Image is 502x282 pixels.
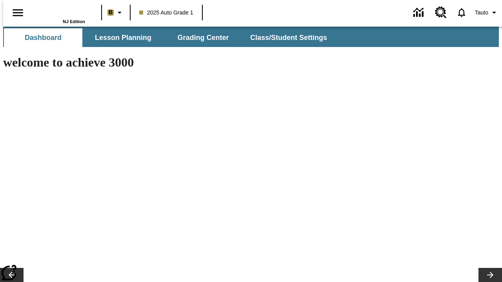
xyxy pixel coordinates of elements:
button: Lesson Planning [84,28,162,47]
h1: welcome to achieve 3000 [3,55,342,70]
a: Resource Center, Will open in new tab [430,2,451,23]
span: 2025 Auto Grade 1 [139,9,193,17]
button: Lesson carousel, Next [478,268,502,282]
div: SubNavbar [3,28,334,47]
button: Class/Student Settings [244,28,333,47]
button: Grading Center [164,28,242,47]
span: B [109,7,113,17]
span: Tauto [475,9,488,17]
span: Lesson Planning [95,33,151,42]
div: SubNavbar [3,27,499,47]
button: Boost Class color is light brown. Change class color [104,5,127,20]
button: Dashboard [4,28,82,47]
div: Home [34,3,85,24]
button: Open side menu [6,1,29,24]
span: Class/Student Settings [250,33,327,42]
span: Dashboard [25,33,62,42]
span: NJ Edition [63,19,85,24]
button: Profile/Settings [472,5,502,20]
a: Home [34,4,85,19]
span: Grading Center [177,33,229,42]
a: Data Center [409,2,430,23]
a: Notifications [451,2,472,23]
